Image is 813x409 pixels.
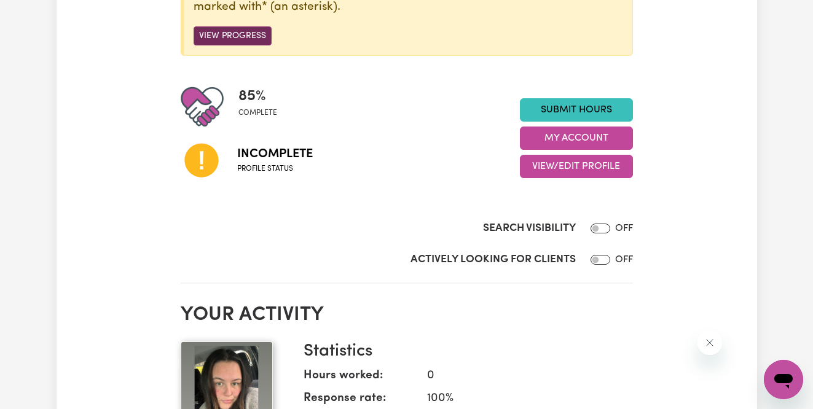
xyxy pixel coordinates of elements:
button: My Account [520,127,633,150]
div: Profile completeness: 85% [238,85,287,128]
button: View/Edit Profile [520,155,633,178]
span: complete [238,107,277,119]
span: 85 % [238,85,277,107]
h3: Statistics [304,341,623,362]
span: OFF [615,224,633,233]
span: OFF [615,255,633,265]
span: Need any help? [7,9,74,18]
label: Actively Looking for Clients [410,252,576,268]
a: Submit Hours [520,98,633,122]
dd: 100 % [417,390,623,408]
h2: Your activity [181,303,633,327]
dd: 0 [417,367,623,385]
span: an asterisk [262,1,337,13]
span: Incomplete [237,145,313,163]
dt: Hours worked: [304,367,417,390]
iframe: Button to launch messaging window [764,360,803,399]
iframe: Close message [697,330,722,355]
label: Search Visibility [483,220,576,236]
button: View Progress [194,26,272,45]
span: Profile status [237,163,313,174]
